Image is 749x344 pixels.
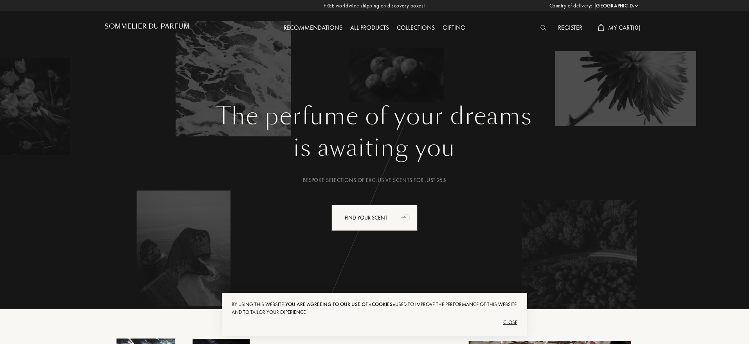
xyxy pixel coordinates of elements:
h1: The perfume of your dreams [110,102,639,130]
div: Register [554,23,586,33]
div: All products [346,23,393,33]
div: Gifting [439,23,469,33]
h1: Sommelier du Parfum [104,23,190,30]
a: Register [554,23,586,32]
img: cart_white.svg [598,24,604,31]
a: Find your scentanimation [326,205,423,231]
a: All products [346,23,393,32]
div: Collections [393,23,439,33]
span: you are agreeing to our use of «cookies» [285,301,395,308]
a: Gifting [439,23,469,32]
span: My Cart ( 0 ) [608,23,641,32]
div: Recommendations [280,23,346,33]
div: animation [398,209,414,225]
a: Recommendations [280,23,346,32]
img: search_icn_white.svg [540,25,546,31]
div: is awaiting you [110,130,639,166]
div: Find your scent [331,205,418,231]
a: Sommelier du Parfum [104,23,190,33]
div: Close [232,316,517,329]
span: Country of delivery: [549,2,592,10]
div: Bespoke selections of exclusive scents for just 25$ [110,176,639,184]
div: By using this website, used to improve the performance of this website and to tailor your experie... [232,301,517,316]
a: Collections [393,23,439,32]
